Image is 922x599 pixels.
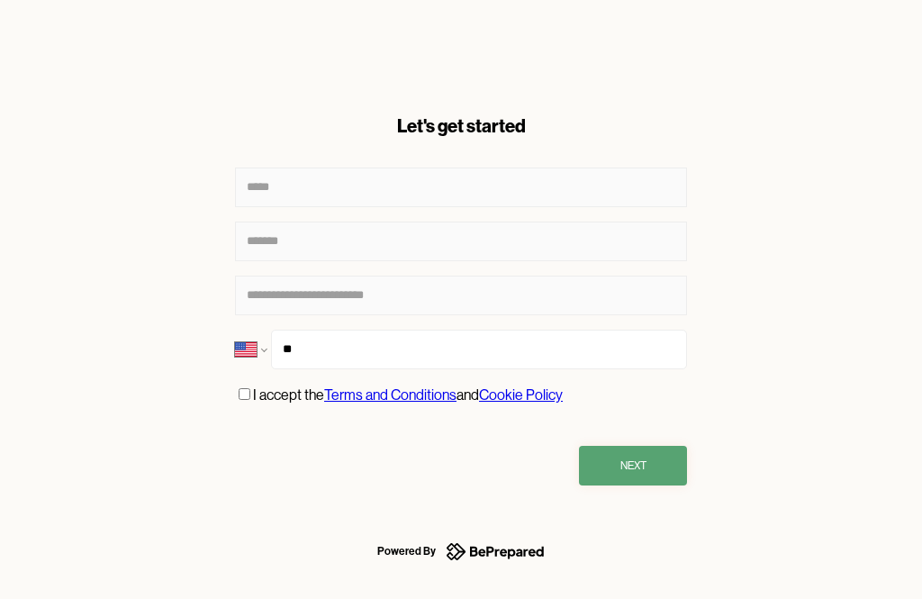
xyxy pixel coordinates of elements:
p: I accept the and [253,384,563,407]
div: Let's get started [235,113,687,139]
a: Terms and Conditions [324,386,456,404]
a: Cookie Policy [479,386,563,404]
div: Next [620,457,646,475]
button: Next [579,446,687,486]
div: Powered By [377,540,436,562]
